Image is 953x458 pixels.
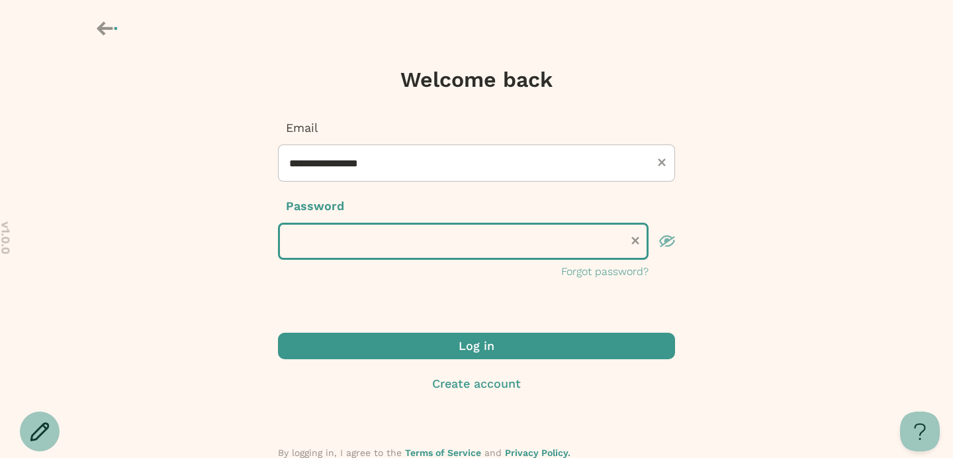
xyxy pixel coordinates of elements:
[405,447,481,458] a: Terms of Service
[900,412,940,451] iframe: Toggle Customer Support
[278,119,675,137] p: Email
[561,264,649,280] button: Forgot password?
[278,447,570,458] span: By logging in, I agree to the and
[278,375,675,392] button: Create account
[505,447,570,458] a: Privacy Policy.
[400,66,553,93] h1: Welcome back
[278,198,675,215] p: Password
[278,333,675,359] button: Log in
